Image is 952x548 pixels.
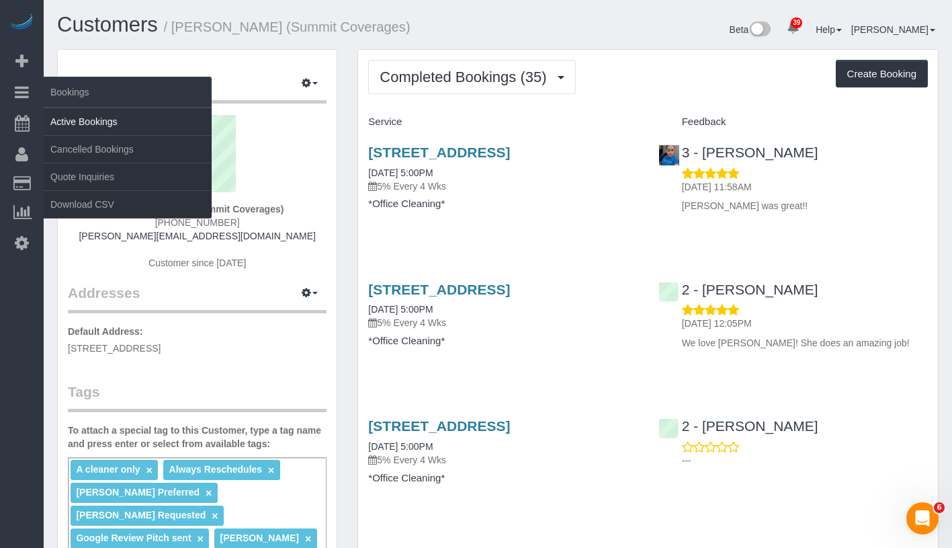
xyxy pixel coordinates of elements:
a: [STREET_ADDRESS] [368,282,510,297]
span: [PERSON_NAME] Requested [76,510,206,520]
legend: Tags [68,382,327,412]
button: Create Booking [836,60,928,88]
p: [DATE] 11:58AM [682,180,928,194]
a: Active Bookings [44,108,212,135]
span: A cleaner only [76,464,140,475]
a: 3 - [PERSON_NAME] [658,145,818,160]
a: 2 - [PERSON_NAME] [658,282,818,297]
span: [PHONE_NUMBER] [155,217,240,228]
p: [DATE] 12:05PM [682,317,928,330]
p: 5% Every 4 Wks [368,316,638,329]
p: We love [PERSON_NAME]! She does an amazing job! [682,336,928,350]
ul: Bookings [44,108,212,219]
a: 2 - [PERSON_NAME] [658,418,818,434]
h4: Service [368,116,638,128]
img: Automaid Logo [8,13,35,32]
a: Quote Inquiries [44,163,212,190]
a: 39 [780,13,806,43]
p: 5% Every 4 Wks [368,453,638,467]
label: Default Address: [68,325,143,338]
span: Always Reschedules [169,464,263,475]
a: [DATE] 5:00PM [368,167,433,178]
span: Customer since [DATE] [148,258,246,268]
p: --- [682,454,928,467]
a: Help [816,24,842,35]
a: × [212,510,218,522]
small: / [PERSON_NAME] (Summit Coverages) [164,19,410,34]
a: [STREET_ADDRESS] [368,145,510,160]
a: [STREET_ADDRESS] [368,418,510,434]
span: 6 [934,502,945,513]
a: × [197,533,203,545]
a: Download CSV [44,191,212,218]
span: 39 [791,17,802,28]
iframe: Intercom live chat [906,502,939,535]
a: [DATE] 5:00PM [368,441,433,452]
img: 3 - Geraldin Bastidas [659,145,679,165]
a: [DATE] 5:00PM [368,304,433,315]
a: [PERSON_NAME] [851,24,935,35]
p: 5% Every 4 Wks [368,180,638,193]
h4: *Office Cleaning* [368,473,638,484]
span: Google Review Pitch sent [76,533,191,543]
p: [PERSON_NAME] was great!! [682,199,928,212]
span: [PERSON_NAME] Preferred [76,487,200,498]
h4: Feedback [658,116,928,128]
span: Completed Bookings (35) [380,69,553,85]
h4: *Office Cleaning* [368,198,638,210]
a: × [305,533,311,545]
a: × [206,487,212,499]
a: Cancelled Bookings [44,136,212,163]
label: To attach a special tag to this Customer, type a tag name and press enter or select from availabl... [68,424,327,451]
a: × [146,465,152,476]
span: Bookings [44,77,212,108]
a: Beta [730,24,771,35]
img: New interface [748,22,771,39]
a: [PERSON_NAME][EMAIL_ADDRESS][DOMAIN_NAME] [79,231,315,241]
button: Completed Bookings (35) [368,60,575,94]
a: × [268,465,274,476]
legend: Customer Info [68,73,327,104]
a: Customers [57,13,158,36]
span: [PERSON_NAME] [220,533,299,543]
span: [STREET_ADDRESS] [68,343,161,354]
h4: *Office Cleaning* [368,336,638,347]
